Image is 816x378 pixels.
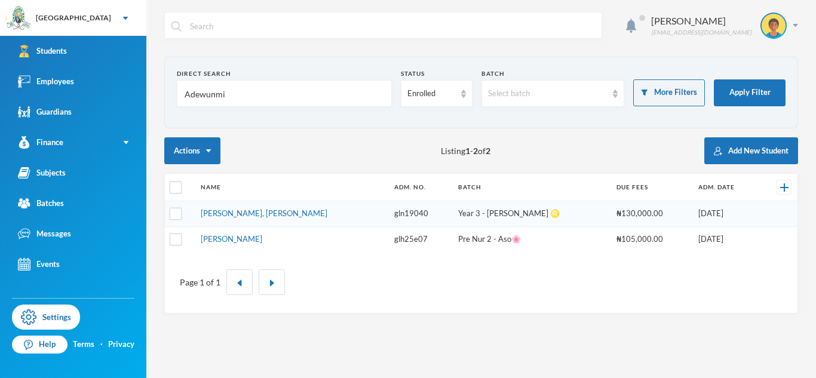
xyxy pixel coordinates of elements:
td: gln19040 [388,201,452,227]
div: Employees [18,75,74,88]
th: Batch [452,174,611,201]
th: Name [195,174,388,201]
div: Enrolled [407,88,455,100]
button: Apply Filter [714,79,786,106]
a: Privacy [108,339,134,351]
div: Messages [18,228,71,240]
img: STUDENT [762,14,786,38]
b: 2 [486,146,490,156]
div: Subjects [18,167,66,179]
img: search [171,21,182,32]
div: Batches [18,197,64,210]
button: More Filters [633,79,705,106]
td: Year 3 - [PERSON_NAME] ♌️ [452,201,611,227]
div: Select batch [488,88,608,100]
td: Pre Nur 2 - Aso🌸 [452,226,611,251]
div: Page 1 of 1 [180,276,220,288]
td: [DATE] [692,226,760,251]
div: Events [18,258,60,271]
a: Settings [12,305,80,330]
input: Search [189,13,596,39]
a: Terms [73,339,94,351]
td: glh25e07 [388,226,452,251]
button: Actions [164,137,220,164]
a: [PERSON_NAME] [201,234,262,244]
div: Finance [18,136,63,149]
div: Guardians [18,106,72,118]
div: Status [401,69,473,78]
a: [PERSON_NAME], [PERSON_NAME] [201,208,327,218]
th: Due Fees [611,174,692,201]
div: Direct Search [177,69,392,78]
a: Help [12,336,68,354]
div: Batch [481,69,625,78]
th: Adm. Date [692,174,760,201]
td: ₦105,000.00 [611,226,692,251]
div: [PERSON_NAME] [651,14,751,28]
b: 2 [473,146,478,156]
th: Adm. No. [388,174,452,201]
b: 1 [465,146,470,156]
div: [EMAIL_ADDRESS][DOMAIN_NAME] [651,28,751,37]
input: Name, Admin No, Phone number, Email Address [183,81,385,107]
div: Students [18,45,67,57]
img: + [780,183,789,192]
td: ₦130,000.00 [611,201,692,227]
img: logo [7,7,30,30]
button: Add New Student [704,137,798,164]
span: Listing - of [441,145,490,157]
div: [GEOGRAPHIC_DATA] [36,13,111,23]
div: · [100,339,103,351]
td: [DATE] [692,201,760,227]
